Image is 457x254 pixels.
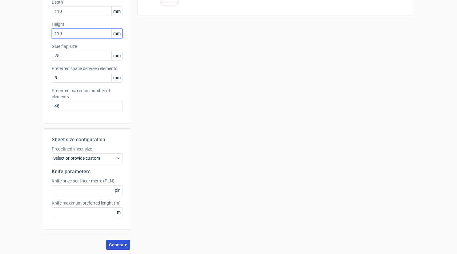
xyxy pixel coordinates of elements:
[52,153,122,163] div: Select or provide custom
[115,208,122,217] span: m
[52,65,122,72] label: Preferred space between elements
[52,21,122,27] label: Height
[109,243,127,247] span: Generate
[111,73,122,82] span: mm
[52,178,122,184] label: Knife price per linear metre (PLN)
[106,240,130,250] button: Generate
[52,200,122,206] label: Knife maximum preferred lenght (m)
[52,168,122,175] h2: Knife parameters
[111,29,122,38] span: mm
[113,186,122,195] span: pln
[52,88,122,100] label: Preferred maximum number of elements
[52,43,122,49] label: Glue flap size
[52,146,122,152] label: Predefined sheet size
[111,7,122,16] span: mm
[52,136,122,143] h2: Sheet size configuration
[111,51,122,60] span: mm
